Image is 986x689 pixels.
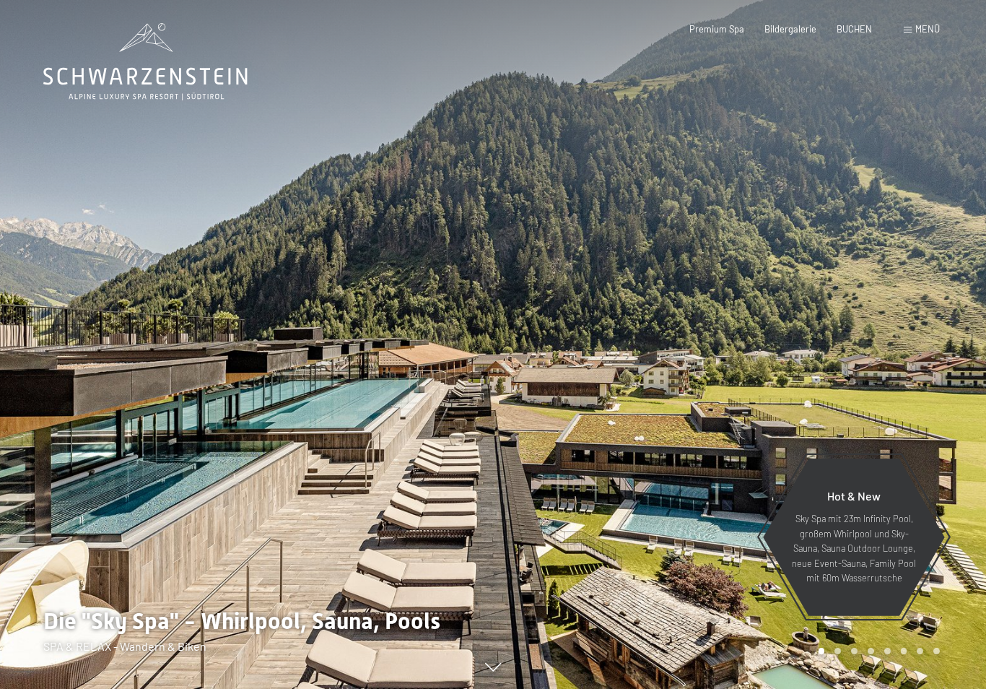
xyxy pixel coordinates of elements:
[834,648,841,654] div: Carousel Page 2
[762,458,946,617] a: Hot & New Sky Spa mit 23m Infinity Pool, großem Whirlpool und Sky-Sauna, Sauna Outdoor Lounge, ne...
[884,648,891,654] div: Carousel Page 5
[901,648,907,654] div: Carousel Page 6
[827,489,881,503] span: Hot & New
[915,23,940,35] span: Menü
[689,23,744,35] a: Premium Spa
[764,23,816,35] a: Bildergalerie
[813,648,940,654] div: Carousel Pagination
[868,648,874,654] div: Carousel Page 4
[819,648,825,654] div: Carousel Page 1 (Current Slide)
[933,648,940,654] div: Carousel Page 8
[851,648,858,654] div: Carousel Page 3
[791,511,917,585] p: Sky Spa mit 23m Infinity Pool, großem Whirlpool und Sky-Sauna, Sauna Outdoor Lounge, neue Event-S...
[917,648,923,654] div: Carousel Page 7
[837,23,872,35] a: BUCHEN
